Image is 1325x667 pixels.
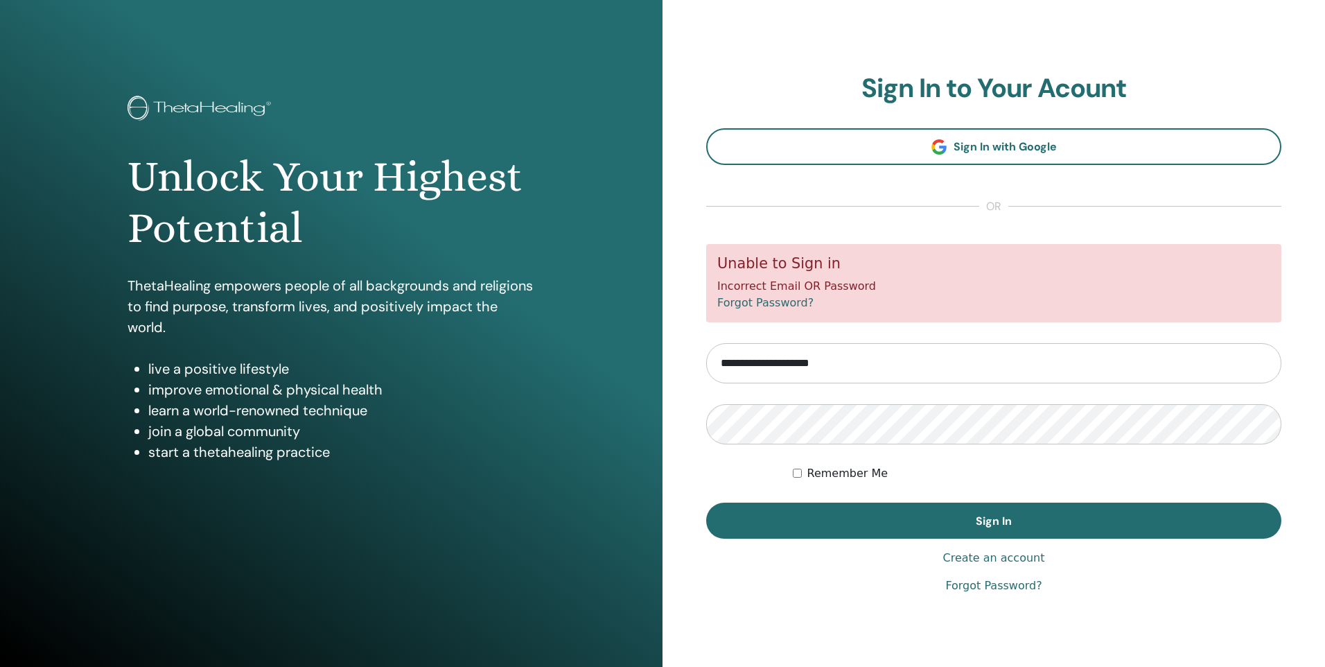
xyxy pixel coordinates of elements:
span: or [979,198,1008,215]
li: live a positive lifestyle [148,358,534,379]
h1: Unlock Your Highest Potential [128,151,534,254]
a: Sign In with Google [706,128,1281,165]
li: improve emotional & physical health [148,379,534,400]
a: Create an account [942,550,1044,566]
li: start a thetahealing practice [148,442,534,462]
h5: Unable to Sign in [717,255,1270,272]
label: Remember Me [807,465,888,482]
span: Sign In with Google [954,139,1057,154]
p: ThetaHealing empowers people of all backgrounds and religions to find purpose, transform lives, a... [128,275,534,338]
h2: Sign In to Your Acount [706,73,1281,105]
div: Keep me authenticated indefinitely or until I manually logout [793,465,1282,482]
a: Forgot Password? [945,578,1042,594]
a: Forgot Password? [717,296,814,309]
li: join a global community [148,421,534,442]
span: Sign In [976,514,1012,528]
li: learn a world-renowned technique [148,400,534,421]
button: Sign In [706,503,1281,539]
div: Incorrect Email OR Password [706,244,1281,322]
